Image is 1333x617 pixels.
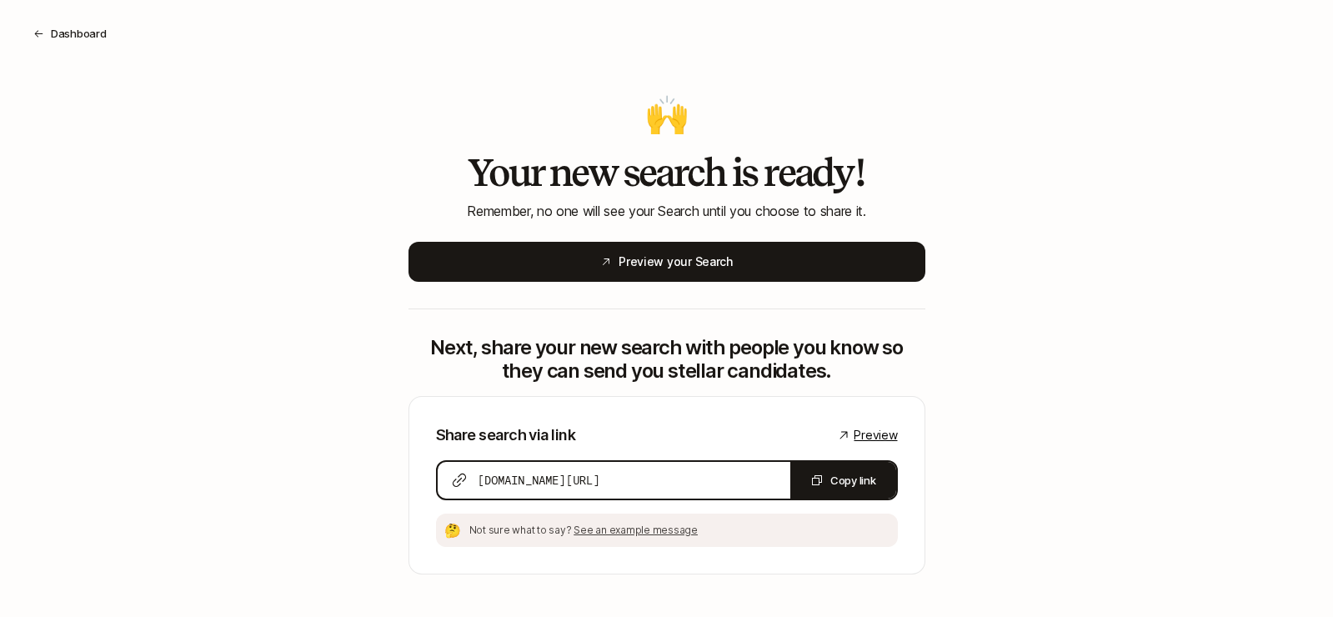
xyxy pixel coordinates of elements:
[408,97,925,132] p: 🙌
[408,200,925,222] p: Remember, no one will see your Search until you choose to share it.
[436,424,576,447] p: Share search via link
[854,425,897,445] span: Preview
[408,336,925,383] p: Next, share your new search with people you know so they can send you stellar candidates.
[20,18,120,48] button: Dashboard
[790,462,896,499] button: Copy link
[837,425,897,445] a: Preview
[443,520,463,540] div: 🤔
[478,472,600,489] span: [DOMAIN_NAME][URL]
[408,152,925,193] h2: Your new search is ready!
[408,242,925,282] button: Preview your Search
[574,524,698,536] span: See an example message
[469,523,891,538] p: Not sure what to say?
